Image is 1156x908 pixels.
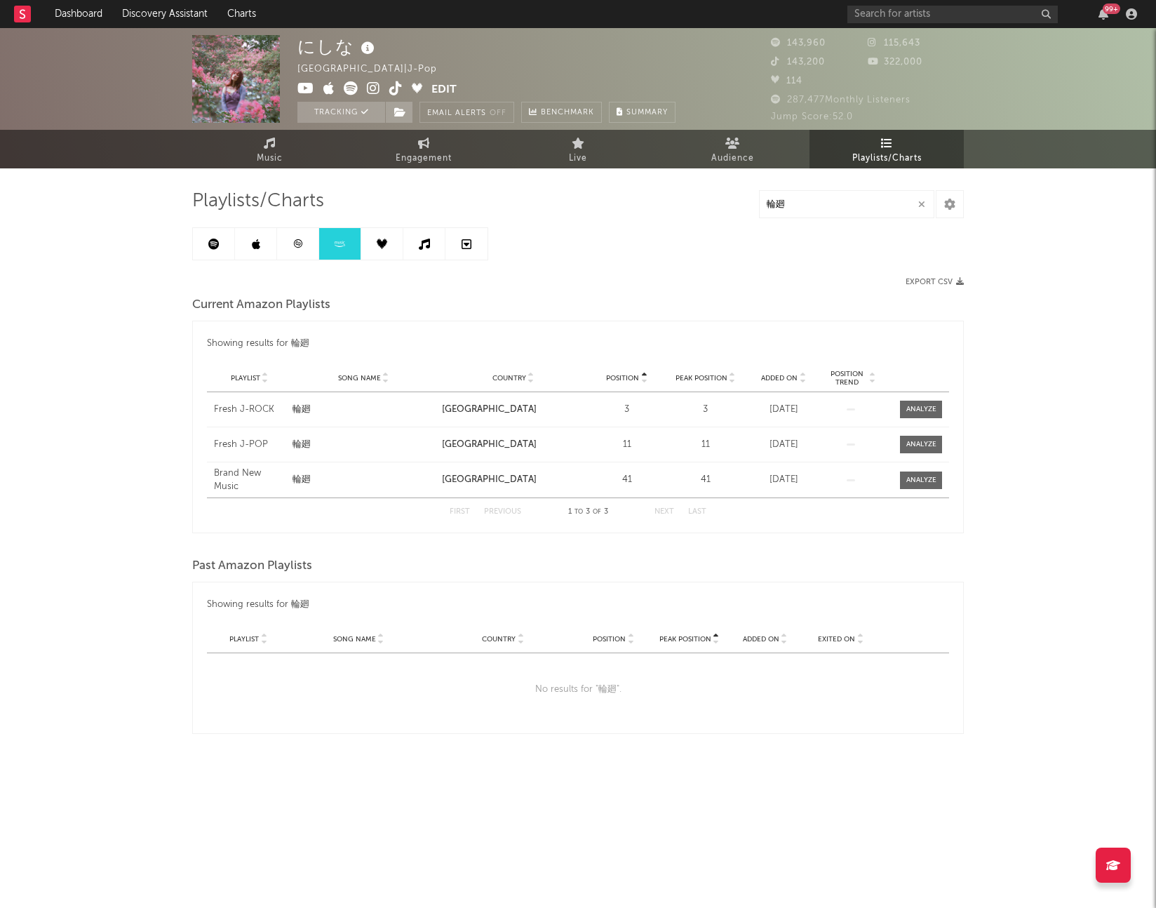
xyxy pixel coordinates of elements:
span: 143,960 [771,39,826,48]
span: Peak Position [659,635,711,643]
div: [GEOGRAPHIC_DATA] [442,438,584,452]
div: 11 [591,438,663,452]
a: Music [192,130,347,168]
span: Audience [711,150,754,167]
button: Edit [431,81,457,99]
div: 3 [591,403,663,417]
div: Showing results for [207,335,949,352]
a: Playlists/Charts [809,130,964,168]
div: 1 3 3 [549,504,626,521]
div: [GEOGRAPHIC_DATA] [442,473,584,487]
a: Engagement [347,130,501,168]
span: Past Amazon Playlists [192,558,312,575]
span: Jump Score: 52.0 [771,112,853,121]
span: Added On [743,635,779,643]
button: Next [654,508,674,516]
span: 322,000 [868,58,922,67]
span: Position Trend [826,370,867,387]
span: 143,200 [771,58,825,67]
div: 11 [670,438,741,452]
div: 41 [670,473,741,487]
a: Live [501,130,655,168]
em: Off [490,109,506,117]
div: [DATE] [748,473,819,487]
span: Live [569,150,587,167]
a: Brand New Music [214,467,285,494]
span: Added On [761,374,798,382]
input: Search Playlists/Charts [759,190,934,218]
button: First [450,508,470,516]
div: [DATE] [748,438,819,452]
div: 輪廻 [291,596,309,613]
span: to [574,509,583,515]
input: Search for artists [847,6,1058,23]
div: 41 [591,473,663,487]
span: Engagement [396,150,452,167]
span: 115,643 [868,39,920,48]
div: [GEOGRAPHIC_DATA] | J-Pop [297,61,453,78]
button: Previous [484,508,521,516]
span: Exited On [818,635,855,643]
button: Tracking [297,102,385,123]
button: Export CSV [906,278,964,286]
button: Last [688,508,706,516]
span: Playlists/Charts [852,150,922,167]
span: Current Amazon Playlists [192,297,330,314]
span: Peak Position [676,374,727,382]
span: 287,477 Monthly Listeners [771,95,910,105]
span: Playlist [229,635,259,643]
div: にしな [297,35,378,58]
a: Audience [655,130,809,168]
a: 輪廻 [293,438,435,452]
a: Fresh J-ROCK [214,403,285,417]
div: No results for " 輪廻 ". [207,653,949,726]
span: 114 [771,76,802,86]
span: Position [606,374,639,382]
span: Playlist [231,374,260,382]
a: 輪廻 [293,473,435,487]
span: Position [593,635,626,643]
span: Song Name [338,374,381,382]
a: Fresh J-POP [214,438,285,452]
div: Showing results for [207,596,949,613]
span: Country [492,374,526,382]
a: 輪廻 [293,403,435,417]
span: of [593,509,601,515]
span: Country [482,635,516,643]
span: Summary [626,109,668,116]
a: Benchmark [521,102,602,123]
span: Benchmark [541,105,594,121]
span: Music [257,150,283,167]
div: 3 [670,403,741,417]
div: [DATE] [748,403,819,417]
button: 99+ [1098,8,1108,20]
span: Song Name [333,635,376,643]
div: [GEOGRAPHIC_DATA] [442,403,584,417]
div: 99 + [1103,4,1120,14]
div: 輪廻 [291,335,309,352]
span: Playlists/Charts [192,193,324,210]
button: Summary [609,102,676,123]
button: Email AlertsOff [419,102,514,123]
